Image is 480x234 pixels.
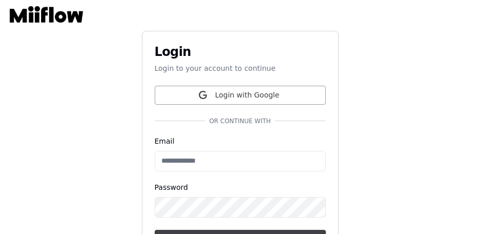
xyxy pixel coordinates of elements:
[155,86,326,105] button: Login with Google
[155,138,326,145] label: Email
[155,63,326,73] p: Login to your account to continue
[205,117,275,125] span: Or continue with
[155,44,326,60] h3: Login
[155,184,188,191] label: Password
[10,6,83,23] img: Logo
